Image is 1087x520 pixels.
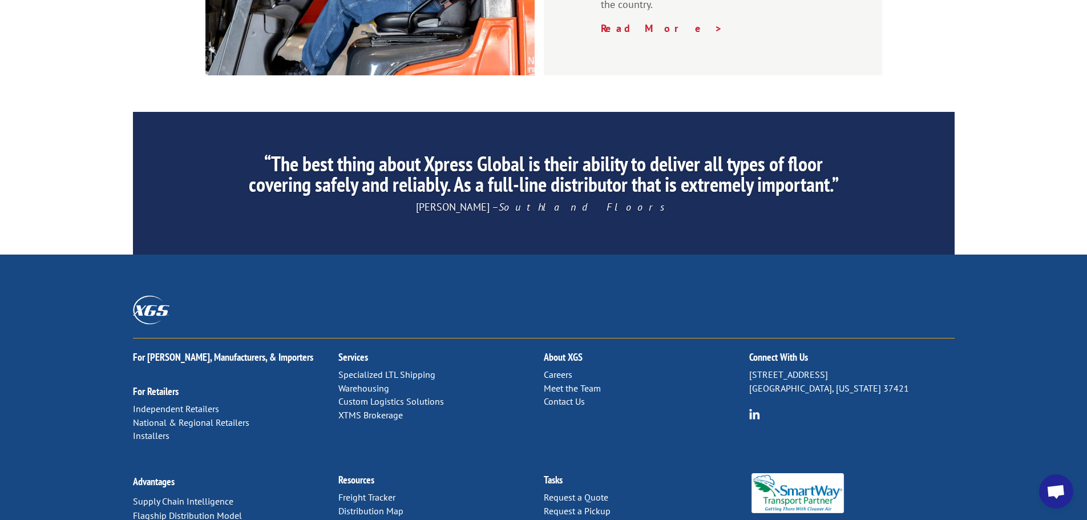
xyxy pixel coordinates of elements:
[544,475,749,491] h2: Tasks
[544,369,572,380] a: Careers
[749,352,955,368] h2: Connect With Us
[338,350,368,364] a: Services
[544,350,583,364] a: About XGS
[133,495,233,507] a: Supply Chain Intelligence
[338,369,435,380] a: Specialized LTL Shipping
[133,475,175,488] a: Advantages
[240,154,847,200] h2: “The best thing about Xpress Global is their ability to deliver all types of floor covering safel...
[499,200,672,213] em: Southland Floors
[544,505,611,517] a: Request a Pickup
[133,350,313,364] a: For [PERSON_NAME], Manufacturers, & Importers
[338,409,403,421] a: XTMS Brokerage
[544,382,601,394] a: Meet the Team
[338,382,389,394] a: Warehousing
[338,491,395,503] a: Freight Tracker
[749,368,955,396] p: [STREET_ADDRESS] [GEOGRAPHIC_DATA], [US_STATE] 37421
[133,430,169,441] a: Installers
[338,473,374,486] a: Resources
[544,396,585,407] a: Contact Us
[544,491,608,503] a: Request a Quote
[133,296,169,324] img: XGS_Logos_ALL_2024_All_White
[133,403,219,414] a: Independent Retailers
[338,396,444,407] a: Custom Logistics Solutions
[338,505,403,517] a: Distribution Map
[416,200,672,213] span: [PERSON_NAME] –
[1039,474,1073,509] div: Open chat
[749,473,847,513] img: Smartway_Logo
[133,417,249,428] a: National & Regional Retailers
[133,385,179,398] a: For Retailers
[749,409,760,420] img: group-6
[601,22,723,35] a: Read More >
